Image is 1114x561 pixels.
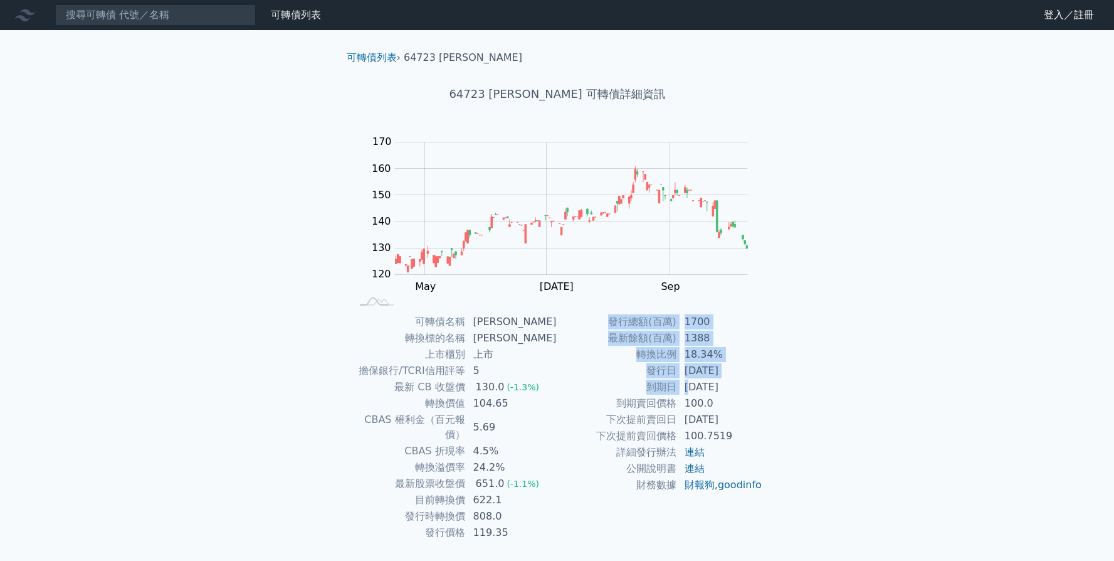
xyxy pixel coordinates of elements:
td: 18.34% [677,346,763,363]
td: 目前轉換價 [352,492,466,508]
a: goodinfo [718,479,762,491]
td: 最新股票收盤價 [352,476,466,492]
tspan: 170 [372,136,392,147]
td: 24.2% [466,459,557,476]
a: 可轉債列表 [271,9,321,21]
div: 聊天小工具 [1051,501,1114,561]
a: 可轉債列表 [347,51,397,63]
td: 5.69 [466,412,557,443]
td: 轉換比例 [557,346,677,363]
h1: 64723 [PERSON_NAME] 可轉債詳細資訊 [337,85,778,103]
td: 4.5% [466,443,557,459]
tspan: 130 [372,242,391,254]
g: Chart [365,136,767,292]
span: (-1.3%) [507,382,539,392]
td: 可轉債名稱 [352,314,466,330]
td: 詳細發行辦法 [557,444,677,461]
li: › [347,50,401,65]
td: 119.35 [466,525,557,541]
td: [PERSON_NAME] [466,330,557,346]
a: 登入／註冊 [1034,5,1104,25]
td: 發行價格 [352,525,466,541]
a: 連結 [685,462,705,474]
div: 130.0 [473,380,507,395]
td: 公開說明書 [557,461,677,477]
td: [PERSON_NAME] [466,314,557,330]
tspan: 120 [372,268,391,280]
td: 擔保銀行/TCRI信用評等 [352,363,466,379]
td: 808.0 [466,508,557,525]
tspan: [DATE] [540,280,574,292]
a: 財報狗 [685,479,715,491]
td: 下次提前賣回日 [557,412,677,428]
td: 轉換標的名稱 [352,330,466,346]
td: 財務數據 [557,477,677,493]
td: 發行時轉換價 [352,508,466,525]
td: , [677,477,763,493]
td: 1388 [677,330,763,346]
td: 到期賣回價格 [557,395,677,412]
td: 轉換溢價率 [352,459,466,476]
td: 100.7519 [677,428,763,444]
iframe: Chat Widget [1051,501,1114,561]
li: 64723 [PERSON_NAME] [404,50,522,65]
td: 上市櫃別 [352,346,466,363]
td: 622.1 [466,492,557,508]
tspan: 150 [372,189,391,201]
td: 上市 [466,346,557,363]
td: 5 [466,363,557,379]
td: 發行日 [557,363,677,379]
a: 連結 [685,446,705,458]
td: 發行總額(百萬) [557,314,677,330]
td: CBAS 折現率 [352,443,466,459]
td: 104.65 [466,395,557,412]
td: 最新 CB 收盤價 [352,379,466,395]
td: CBAS 權利金（百元報價） [352,412,466,443]
tspan: 140 [372,215,391,227]
td: [DATE] [677,412,763,428]
td: 1700 [677,314,763,330]
td: 轉換價值 [352,395,466,412]
td: [DATE] [677,379,763,395]
tspan: May [415,280,436,292]
td: 100.0 [677,395,763,412]
span: (-1.1%) [507,479,539,489]
input: 搜尋可轉債 代號／名稱 [55,4,256,26]
tspan: 160 [372,163,391,174]
div: 651.0 [473,476,507,491]
td: 下次提前賣回價格 [557,428,677,444]
tspan: Sep [661,280,680,292]
td: [DATE] [677,363,763,379]
td: 最新餘額(百萬) [557,330,677,346]
td: 到期日 [557,379,677,395]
